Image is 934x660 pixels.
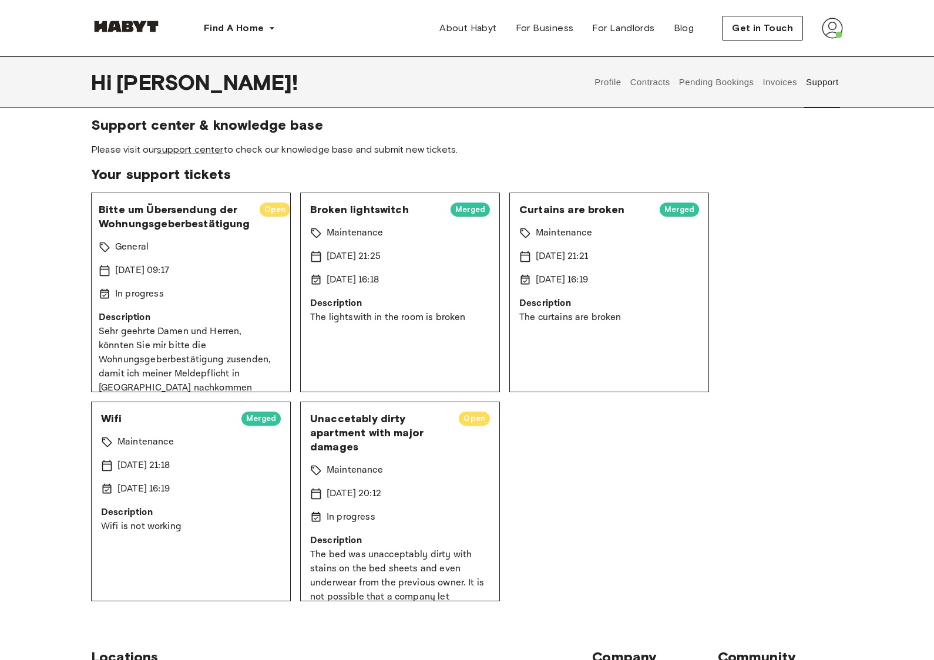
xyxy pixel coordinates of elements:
span: Wifi [101,412,232,426]
span: Open [459,413,490,425]
span: Broken lightswitch [310,203,441,217]
span: Find A Home [204,21,264,35]
span: About Habyt [439,21,496,35]
p: [DATE] 21:18 [117,459,170,473]
p: In progress [115,287,164,301]
span: Unaccetably dirty apartment with major damages [310,412,449,454]
button: Find A Home [194,16,285,40]
span: Merged [660,204,699,215]
p: [DATE] 16:19 [117,482,170,496]
span: For Business [516,21,574,35]
p: [DATE] 16:18 [327,273,379,287]
a: support center [157,144,223,155]
span: Open [260,204,291,215]
a: For Business [506,16,583,40]
span: Merged [241,413,281,425]
p: Description [519,297,699,311]
p: Maintenance [117,435,174,449]
span: [PERSON_NAME] ! [116,70,298,95]
a: Blog [664,16,704,40]
button: Profile [593,56,623,108]
span: Merged [451,204,490,215]
span: Blog [674,21,694,35]
button: Pending Bookings [677,56,755,108]
span: Please visit our to check our knowledge base and submit new tickets. [91,143,843,156]
p: The lightswith in the room is broken [310,311,490,325]
span: Your support tickets [91,166,843,183]
span: Support center & knowledge base [91,116,843,134]
p: Description [310,297,490,311]
a: For Landlords [583,16,664,40]
p: Maintenance [327,463,383,477]
button: Contracts [629,56,671,108]
span: Bitte um Übersendung der Wohnungsgeberbestätigung [99,203,250,231]
span: Hi [91,70,116,95]
p: Maintenance [536,226,592,240]
p: [DATE] 09:17 [115,264,169,278]
span: Curtains are broken [519,203,650,217]
p: Description [99,311,278,325]
p: [DATE] 16:19 [536,273,588,287]
button: Get in Touch [722,16,803,41]
span: Get in Touch [732,21,793,35]
p: Maintenance [327,226,383,240]
p: Sehr geehrte Damen und Herren, könnten Sie mir bitte die Wohnungsgeberbestätigung zusenden, damit... [99,325,278,466]
p: Description [310,534,490,548]
img: avatar [822,18,843,39]
p: Description [101,506,281,520]
p: [DATE] 21:25 [327,250,381,264]
p: Wifi is not working [101,520,281,534]
p: [DATE] 20:12 [327,487,381,501]
p: The curtains are broken [519,311,699,325]
p: [DATE] 21:21 [536,250,588,264]
button: Invoices [761,56,798,108]
button: Support [804,56,840,108]
p: In progress [327,510,375,524]
a: About Habyt [430,16,506,40]
span: For Landlords [592,21,654,35]
div: user profile tabs [590,56,843,108]
p: General [115,240,149,254]
p: The bed was unacceptably dirty with stains on the bed sheets and even underwear from the previous... [310,548,490,632]
img: Habyt [91,21,162,32]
